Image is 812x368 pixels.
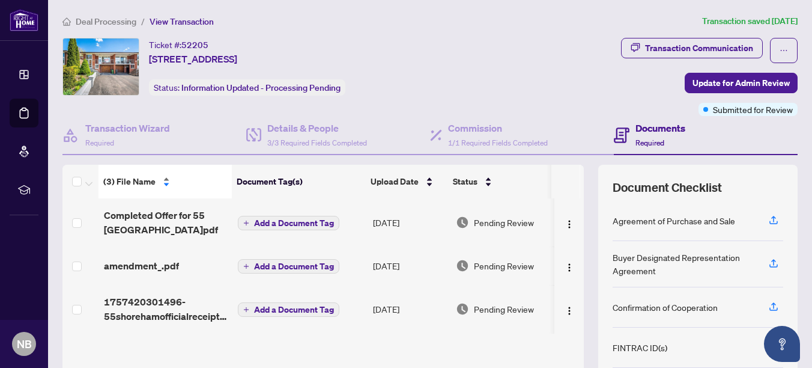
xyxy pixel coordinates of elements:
div: Transaction Communication [645,38,753,58]
div: Status: [149,79,345,96]
img: IMG-W12350574_1.jpg [63,38,139,95]
td: [DATE] [368,247,451,285]
span: Update for Admin Review [692,73,790,93]
span: plus [243,220,249,226]
span: Add a Document Tag [254,219,334,227]
span: 52205 [181,40,208,51]
div: Confirmation of Cooperation [613,301,718,314]
div: Ticket #: [149,38,208,52]
img: Logo [565,219,574,229]
span: plus [243,307,249,313]
img: Logo [565,263,574,272]
span: View Transaction [150,16,214,27]
span: Upload Date [371,175,419,188]
button: Add a Document Tag [238,216,339,230]
span: Deal Processing [76,16,136,27]
button: Add a Document Tag [238,302,339,317]
span: Required [85,138,114,147]
article: Transaction saved [DATE] [702,14,798,28]
span: amendment_.pdf [104,259,179,273]
h4: Commission [448,121,548,135]
span: 1757420301496-55shorehamofficialreceipt.pdf [104,295,228,324]
th: (3) File Name [98,165,232,198]
span: 1/1 Required Fields Completed [448,138,548,147]
span: plus [243,263,249,269]
span: Submitted for Review [713,103,793,116]
span: NB [17,336,32,352]
span: Document Checklist [613,179,722,196]
button: Add a Document Tag [238,259,339,274]
td: [DATE] [368,198,451,247]
h4: Details & People [267,121,367,135]
th: Upload Date [366,165,448,198]
span: Add a Document Tag [254,262,334,271]
span: Status [453,175,477,188]
div: Agreement of Purchase and Sale [613,214,735,227]
span: Information Updated - Processing Pending [181,82,341,93]
th: Document Tag(s) [232,165,366,198]
span: Pending Review [474,216,534,229]
span: Completed Offer for 55 [GEOGRAPHIC_DATA]pdf [104,208,228,237]
span: [STREET_ADDRESS] [149,52,237,66]
button: Open asap [764,326,800,362]
button: Logo [560,256,579,275]
span: Pending Review [474,302,534,316]
h4: Transaction Wizard [85,121,170,135]
img: Document Status [456,216,469,229]
span: home [62,17,71,26]
span: Required [635,138,664,147]
button: Logo [560,213,579,232]
td: [DATE] [368,285,451,333]
span: Add a Document Tag [254,305,334,314]
th: Status [448,165,551,198]
button: Add a Document Tag [238,259,339,274]
button: Update for Admin Review [685,73,798,93]
div: FINTRAC ID(s) [613,341,667,354]
span: ellipsis [780,46,788,55]
span: (3) File Name [103,175,156,188]
span: 3/3 Required Fields Completed [267,138,367,147]
span: Pending Review [474,259,534,272]
div: Buyer Designated Representation Agreement [613,251,754,277]
img: Logo [565,306,574,316]
button: Logo [560,299,579,319]
button: Add a Document Tag [238,215,339,231]
img: Document Status [456,302,469,316]
li: / [141,14,145,28]
img: logo [10,9,38,31]
h4: Documents [635,121,685,135]
button: Add a Document Tag [238,302,339,317]
img: Document Status [456,259,469,272]
button: Transaction Communication [621,38,763,58]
